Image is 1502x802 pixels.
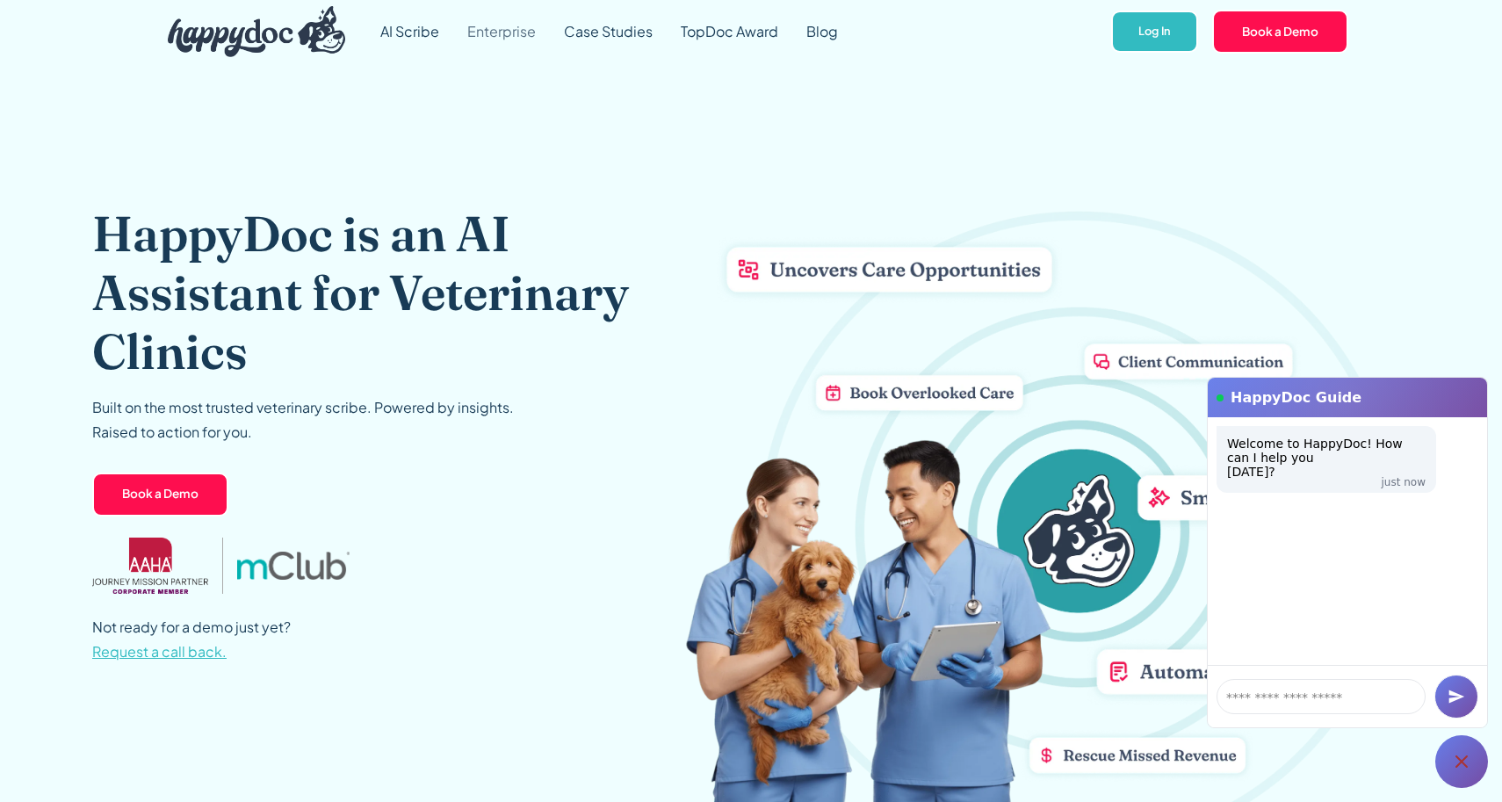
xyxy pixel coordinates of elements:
img: HappyDoc Logo: A happy dog with his ear up, listening. [168,6,345,57]
h1: HappyDoc is an AI Assistant for Veterinary Clinics [92,204,685,381]
img: mclub logo [237,552,350,580]
img: AAHA Advantage logo [92,538,208,594]
p: Built on the most trusted veterinary scribe. Powered by insights. Raised to action for you. [92,395,514,444]
a: Book a Demo [92,473,228,517]
a: home [154,2,345,61]
a: Log In [1111,11,1198,54]
a: Book a Demo [1212,10,1348,54]
p: Not ready for a demo just yet? [92,615,291,664]
span: Request a call back. [92,642,227,661]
